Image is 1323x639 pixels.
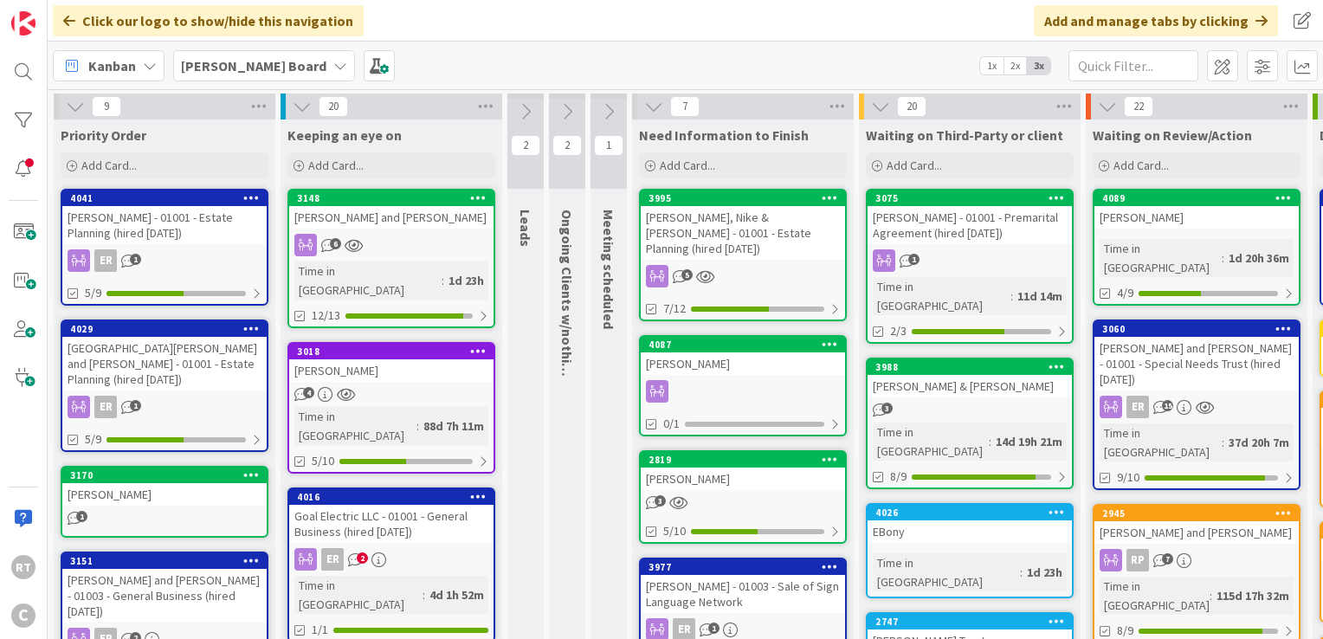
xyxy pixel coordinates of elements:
[62,553,267,623] div: 3151[PERSON_NAME] and [PERSON_NAME] - 01003 - General Business (hired [DATE])
[649,454,845,466] div: 2819
[297,345,494,358] div: 3018
[639,126,809,144] span: Need Information to Finish
[312,621,328,639] span: 1/1
[641,190,845,206] div: 3995
[1222,248,1224,268] span: :
[289,548,494,571] div: ER
[70,192,267,204] div: 4041
[1222,433,1224,452] span: :
[62,337,267,390] div: [GEOGRAPHIC_DATA][PERSON_NAME] and [PERSON_NAME] - 01001 - Estate Planning (hired [DATE])
[294,407,416,445] div: Time in [GEOGRAPHIC_DATA]
[1126,549,1149,571] div: RP
[289,359,494,382] div: [PERSON_NAME]
[330,238,341,249] span: 6
[70,555,267,567] div: 3151
[897,96,926,117] span: 20
[1068,50,1198,81] input: Quick Filter...
[663,522,686,540] span: 5/10
[423,585,425,604] span: :
[1094,190,1299,206] div: 4089
[866,358,1074,489] a: 3988[PERSON_NAME] & [PERSON_NAME]Time in [GEOGRAPHIC_DATA]:14d 19h 21m8/9
[1162,553,1173,565] span: 7
[61,319,268,452] a: 4029[GEOGRAPHIC_DATA][PERSON_NAME] and [PERSON_NAME] - 01001 - Estate Planning (hired [DATE])ER5/9
[1023,563,1067,582] div: 1d 23h
[1094,206,1299,229] div: [PERSON_NAME]
[1094,506,1299,521] div: 2945
[890,468,907,486] span: 8/9
[639,335,847,436] a: 4087[PERSON_NAME]0/1
[61,189,268,306] a: 4041[PERSON_NAME] - 01001 - Estate Planning (hired [DATE])ER5/9
[181,57,326,74] b: [PERSON_NAME] Board
[881,403,893,414] span: 3
[61,466,268,538] a: 3170[PERSON_NAME]
[641,337,845,352] div: 4087
[442,271,444,290] span: :
[287,342,495,474] a: 3018[PERSON_NAME]Time in [GEOGRAPHIC_DATA]:88d 7h 11m5/10
[62,190,267,244] div: 4041[PERSON_NAME] - 01001 - Estate Planning (hired [DATE])
[294,576,423,614] div: Time in [GEOGRAPHIC_DATA]
[660,158,715,173] span: Add Card...
[289,344,494,359] div: 3018
[641,575,845,613] div: [PERSON_NAME] - 01003 - Sale of Sign Language Network
[868,190,1072,206] div: 3075
[655,495,666,507] span: 3
[980,57,1004,74] span: 1x
[416,416,419,436] span: :
[289,190,494,229] div: 3148[PERSON_NAME] and [PERSON_NAME]
[62,483,267,506] div: [PERSON_NAME]
[85,430,101,449] span: 5/9
[868,206,1072,244] div: [PERSON_NAME] - 01001 - Premarital Agreement (hired [DATE])
[312,307,340,325] span: 12/13
[289,190,494,206] div: 3148
[1224,433,1294,452] div: 37d 20h 7m
[444,271,488,290] div: 1d 23h
[1094,337,1299,390] div: [PERSON_NAME] and [PERSON_NAME] - 01001 - Special Needs Trust (hired [DATE])
[297,491,494,503] div: 4016
[425,585,488,604] div: 4d 1h 52m
[641,468,845,490] div: [PERSON_NAME]
[297,192,494,204] div: 3148
[875,361,1072,373] div: 3988
[1102,192,1299,204] div: 4089
[1102,323,1299,335] div: 3060
[600,210,617,329] span: Meeting scheduled
[81,158,137,173] span: Add Card...
[908,254,920,265] span: 1
[289,344,494,382] div: 3018[PERSON_NAME]
[70,323,267,335] div: 4029
[357,552,368,564] span: 2
[1124,96,1153,117] span: 22
[11,603,35,628] div: C
[875,616,1072,628] div: 2747
[11,11,35,35] img: Visit kanbanzone.com
[639,189,847,321] a: 3995[PERSON_NAME], Nike & [PERSON_NAME] - 01001 - Estate Planning (hired [DATE])7/12
[1102,507,1299,520] div: 2945
[641,452,845,468] div: 2819
[1212,586,1294,605] div: 115d 17h 32m
[1126,396,1149,418] div: ER
[1093,319,1300,490] a: 3060[PERSON_NAME] and [PERSON_NAME] - 01001 - Special Needs Trust (hired [DATE])ERTime in [GEOGRA...
[88,55,136,76] span: Kanban
[1113,158,1169,173] span: Add Card...
[1093,126,1252,144] span: Waiting on Review/Action
[1210,586,1212,605] span: :
[62,468,267,483] div: 3170
[873,553,1020,591] div: Time in [GEOGRAPHIC_DATA]
[517,210,534,247] span: Leads
[868,359,1072,375] div: 3988
[130,400,141,411] span: 1
[890,322,907,340] span: 2/3
[663,300,686,318] span: 7/12
[53,5,364,36] div: Click our logo to show/hide this navigation
[1010,287,1013,306] span: :
[641,452,845,490] div: 2819[PERSON_NAME]
[1027,57,1050,74] span: 3x
[991,432,1067,451] div: 14d 19h 21m
[1162,400,1173,411] span: 15
[1094,396,1299,418] div: ER
[708,623,720,634] span: 1
[11,555,35,579] div: RT
[1100,423,1222,461] div: Time in [GEOGRAPHIC_DATA]
[868,520,1072,543] div: EBony
[62,190,267,206] div: 4041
